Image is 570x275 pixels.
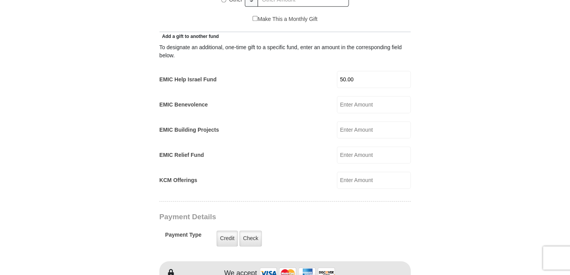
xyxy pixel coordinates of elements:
[159,34,219,39] span: Add a gift to another fund
[253,16,258,21] input: Make This a Monthly Gift
[239,230,262,246] label: Check
[165,232,201,242] h5: Payment Type
[337,121,411,138] input: Enter Amount
[159,101,208,109] label: EMIC Benevolence
[159,213,357,222] h3: Payment Details
[159,126,219,134] label: EMIC Building Projects
[337,146,411,163] input: Enter Amount
[337,172,411,189] input: Enter Amount
[337,71,411,88] input: Enter Amount
[159,176,197,184] label: KCM Offerings
[217,230,238,246] label: Credit
[159,151,204,159] label: EMIC Relief Fund
[253,15,317,23] label: Make This a Monthly Gift
[159,76,217,84] label: EMIC Help Israel Fund
[337,96,411,113] input: Enter Amount
[159,43,411,60] div: To designate an additional, one-time gift to a specific fund, enter an amount in the correspondin...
